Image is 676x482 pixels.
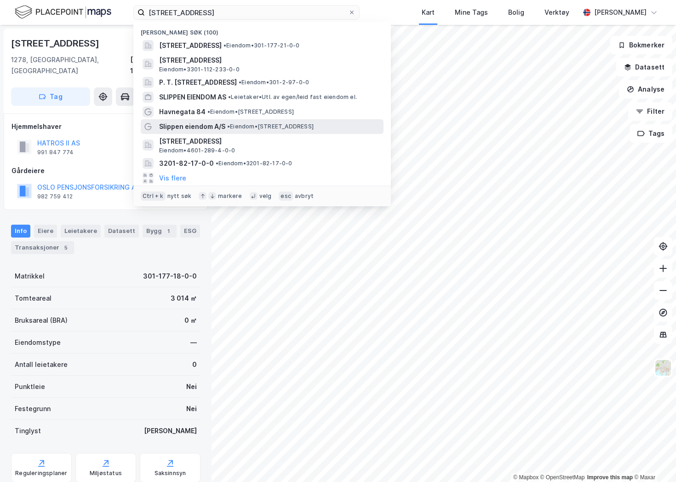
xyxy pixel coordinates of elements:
[159,77,237,88] span: P. T. [STREET_ADDRESS]
[104,225,139,238] div: Datasett
[11,241,74,254] div: Transaksjoner
[216,160,218,167] span: •
[227,123,230,130] span: •
[141,192,166,201] div: Ctrl + k
[171,293,197,304] div: 3 014 ㎡
[508,7,524,18] div: Bolig
[223,42,226,49] span: •
[159,136,380,147] span: [STREET_ADDRESS]
[15,470,67,477] div: Reguleringsplaner
[11,36,101,51] div: [STREET_ADDRESS]
[15,359,68,370] div: Antall leietakere
[630,438,676,482] div: Kontrollprogram for chat
[610,36,672,54] button: Bokmerker
[630,438,676,482] iframe: Chat Widget
[15,425,41,436] div: Tinglyst
[259,192,272,200] div: velg
[207,108,210,115] span: •
[159,173,186,184] button: Vis flere
[180,225,200,238] div: ESG
[422,7,435,18] div: Kart
[619,80,672,99] button: Analyse
[15,403,51,414] div: Festegrunn
[34,225,57,238] div: Eiere
[628,102,672,121] button: Filter
[228,93,357,101] span: Leietaker • Utl. av egen/leid fast eiendom el.
[164,226,173,236] div: 1
[90,470,122,477] div: Miljøstatus
[587,474,633,481] a: Improve this map
[513,474,539,481] a: Mapbox
[15,293,52,304] div: Tomteareal
[15,381,45,392] div: Punktleie
[159,66,240,73] span: Eiendom • 3301-112-233-0-0
[11,165,200,176] div: Gårdeiere
[159,147,235,154] span: Eiendom • 4601-289-4-0-0
[159,40,222,51] span: [STREET_ADDRESS]
[227,123,314,130] span: Eiendom • [STREET_ADDRESS]
[239,79,241,86] span: •
[15,315,68,326] div: Bruksareal (BRA)
[616,58,672,76] button: Datasett
[37,193,73,200] div: 982 759 412
[143,225,177,238] div: Bygg
[143,271,197,282] div: 301-177-18-0-0
[216,160,292,167] span: Eiendom • 3201-82-17-0-0
[15,337,61,348] div: Eiendomstype
[37,149,74,156] div: 991 847 774
[239,79,309,86] span: Eiendom • 301-2-97-0-0
[11,225,30,238] div: Info
[159,55,380,66] span: [STREET_ADDRESS]
[11,121,200,132] div: Hjemmelshaver
[223,42,300,49] span: Eiendom • 301-177-21-0-0
[144,425,197,436] div: [PERSON_NAME]
[11,54,130,76] div: 1278, [GEOGRAPHIC_DATA], [GEOGRAPHIC_DATA]
[190,337,197,348] div: —
[61,225,101,238] div: Leietakere
[544,7,569,18] div: Verktøy
[455,7,488,18] div: Mine Tags
[159,158,214,169] span: 3201-82-17-0-0
[159,106,206,117] span: Havnegata 84
[279,192,293,201] div: esc
[540,474,585,481] a: OpenStreetMap
[184,315,197,326] div: 0 ㎡
[167,192,192,200] div: nytt søk
[15,4,111,20] img: logo.f888ab2527a4732fd821a326f86c7f29.svg
[61,243,70,252] div: 5
[11,87,90,106] button: Tag
[186,403,197,414] div: Nei
[295,192,314,200] div: avbryt
[133,22,391,38] div: [PERSON_NAME] søk (100)
[130,54,201,76] div: [GEOGRAPHIC_DATA], 177/18
[228,93,231,100] span: •
[192,359,197,370] div: 0
[654,359,672,377] img: Z
[15,271,45,282] div: Matrikkel
[594,7,647,18] div: [PERSON_NAME]
[630,124,672,143] button: Tags
[155,470,186,477] div: Saksinnsyn
[159,121,225,132] span: Slippen eiendom A/S
[218,192,242,200] div: markere
[145,6,348,19] input: Søk på adresse, matrikkel, gårdeiere, leietakere eller personer
[207,108,294,116] span: Eiendom • [STREET_ADDRESS]
[159,92,226,103] span: SLIPPEN EIENDOM AS
[186,381,197,392] div: Nei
